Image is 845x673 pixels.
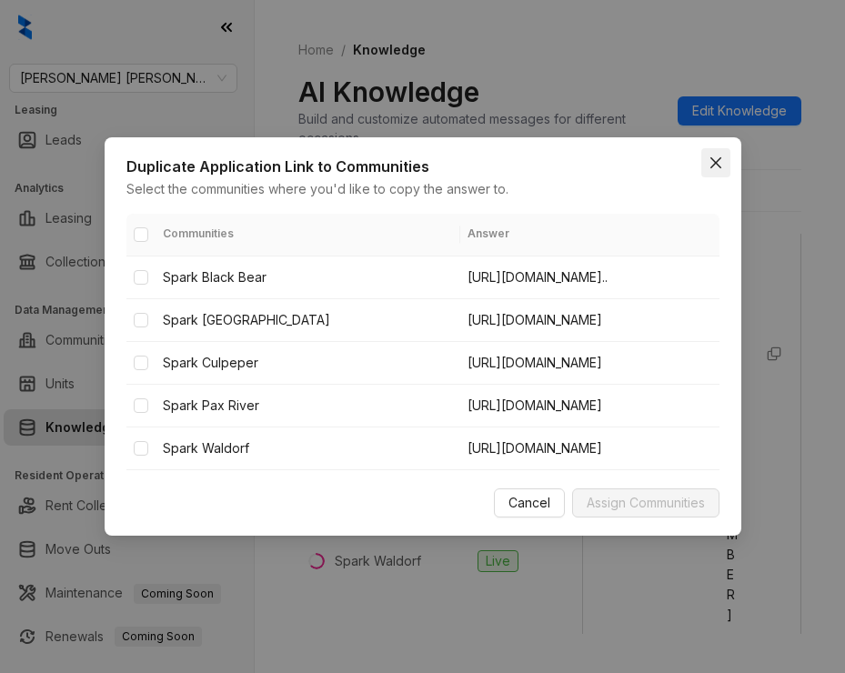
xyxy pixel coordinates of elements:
[468,438,712,458] div: [URL][DOMAIN_NAME]
[163,396,453,416] div: Spark Pax River
[126,179,719,199] div: Select the communities where you'd like to copy the answer to.
[460,214,719,256] th: Answer
[163,310,453,330] div: Spark [GEOGRAPHIC_DATA]
[709,156,723,170] span: close
[163,267,453,287] div: Spark Black Bear
[163,353,453,373] div: Spark Culpeper
[572,488,719,517] button: Assign Communities
[468,310,712,330] div: [URL][DOMAIN_NAME]
[508,493,550,513] span: Cancel
[494,488,565,517] button: Cancel
[156,214,460,256] th: Communities
[163,438,453,458] div: Spark Waldorf
[126,156,719,178] div: Duplicate Application Link to Communities
[468,269,608,285] span: [URL][DOMAIN_NAME]..
[468,353,712,373] div: [URL][DOMAIN_NAME]
[468,396,712,416] div: [URL][DOMAIN_NAME]
[701,148,730,177] button: Close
